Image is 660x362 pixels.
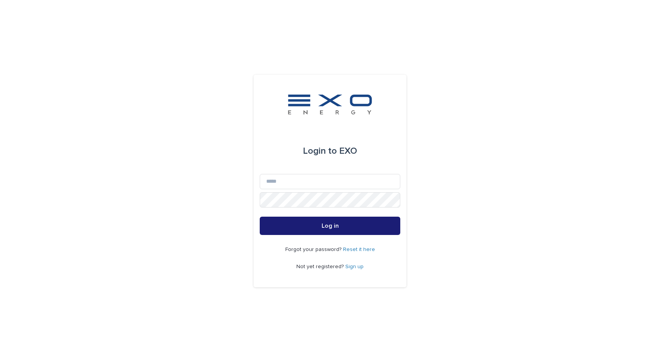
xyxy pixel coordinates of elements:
span: Forgot your password? [285,247,343,252]
a: Reset it here [343,247,375,252]
span: Not yet registered? [296,264,345,269]
span: Log in [322,223,339,229]
a: Sign up [345,264,364,269]
div: EXO [303,140,357,162]
button: Log in [260,217,400,235]
img: FKS5r6ZBThi8E5hshIGi [286,93,374,116]
span: Login to [303,146,337,156]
